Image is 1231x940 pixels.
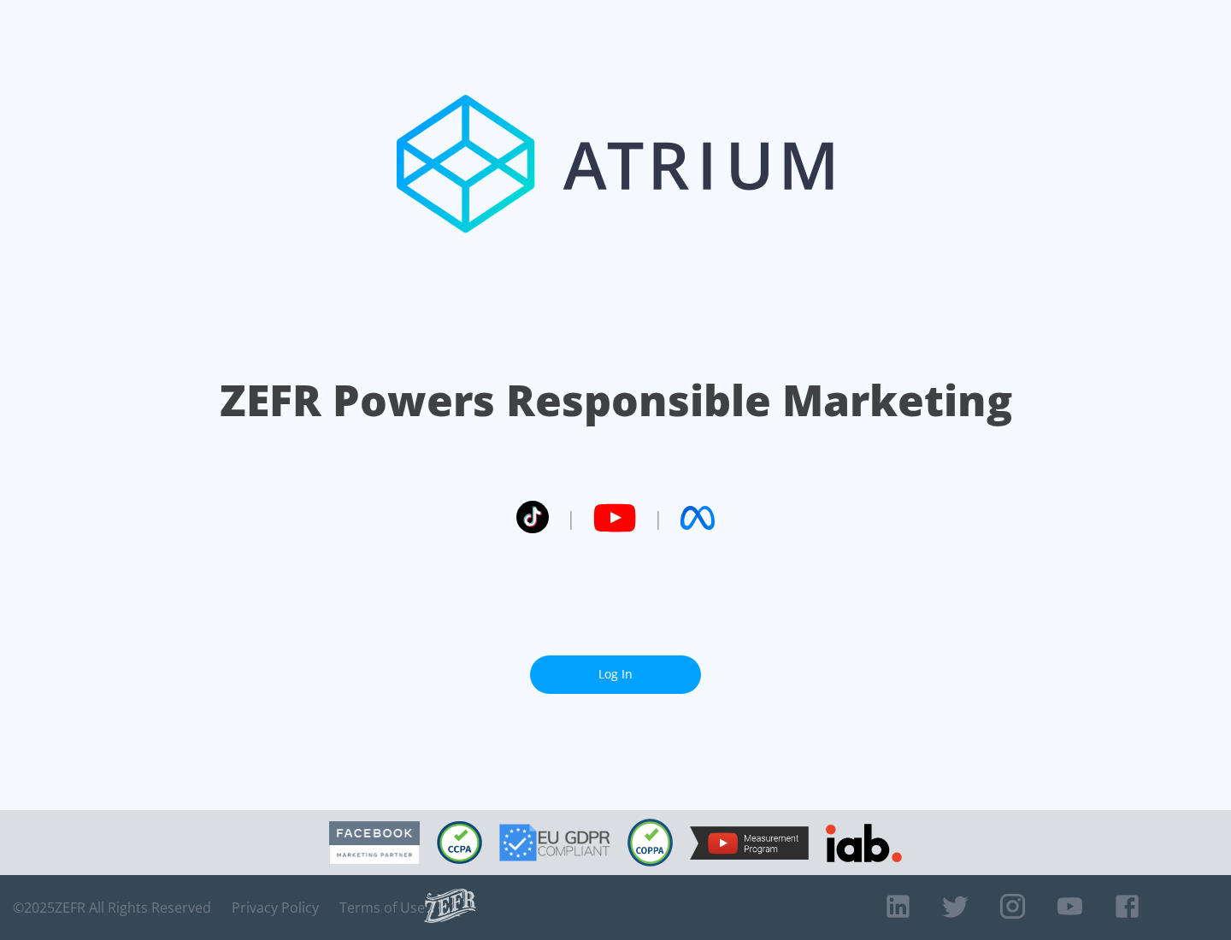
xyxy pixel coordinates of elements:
img: IAB [826,824,902,862]
img: CCPA Compliant [437,821,482,864]
img: GDPR Compliant [499,824,610,861]
a: Log In [530,655,701,694]
span: © 2025 ZEFR All Rights Reserved [13,899,211,916]
h1: ZEFR Powers Responsible Marketing [220,371,1012,430]
span: | [653,505,663,531]
img: YouTube Measurement Program [690,826,809,860]
a: Terms of Use [339,899,425,916]
img: COPPA Compliant [627,819,673,867]
a: Privacy Policy [232,899,319,916]
img: Facebook Marketing Partner [329,821,420,865]
span: | [566,505,576,531]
